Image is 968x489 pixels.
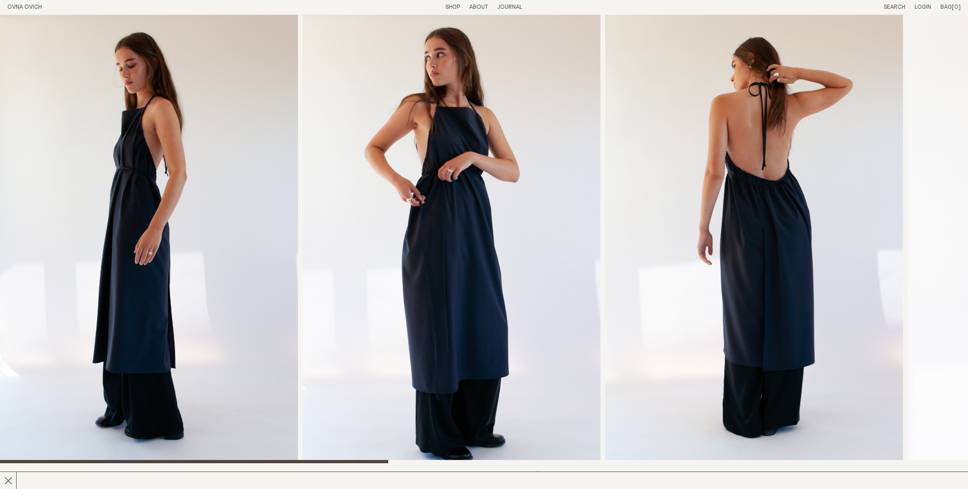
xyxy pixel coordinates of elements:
[303,15,601,463] img: Apron Dress
[952,4,961,10] span: [0]
[915,4,931,10] a: Login
[445,4,460,10] a: Shop
[536,471,560,477] span: $380.00
[303,15,601,463] div: 2 / 8
[469,4,488,12] summary: About
[940,4,952,10] span: Bag
[605,15,903,463] div: 3 / 8
[497,4,522,10] a: Journal
[884,4,905,10] a: Search
[7,4,42,10] a: Home
[7,471,240,484] h2: Apron Dress
[605,15,903,463] img: Apron Dress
